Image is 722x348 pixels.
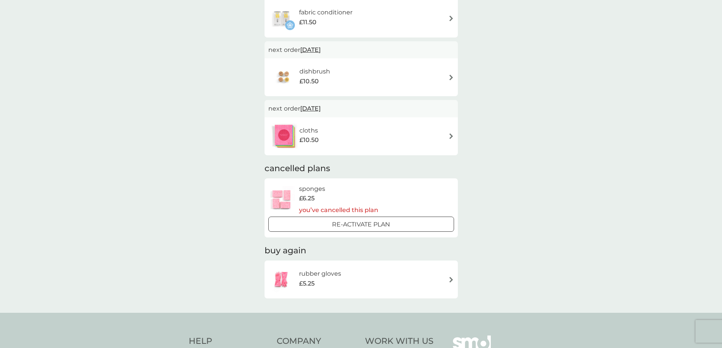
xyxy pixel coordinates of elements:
[268,217,454,232] button: Re-activate Plan
[299,269,341,279] h6: rubber gloves
[268,45,454,55] p: next order
[268,64,299,91] img: dishbrush
[299,126,319,136] h6: cloths
[268,104,454,114] p: next order
[300,42,321,57] span: [DATE]
[448,75,454,80] img: arrow right
[268,266,295,293] img: rubber gloves
[299,135,319,145] span: £10.50
[265,163,458,175] h2: cancelled plans
[299,279,315,289] span: £5.25
[299,184,378,194] h6: sponges
[448,133,454,139] img: arrow right
[189,336,269,347] h4: Help
[268,123,299,150] img: cloths
[265,245,458,257] h2: buy again
[299,205,378,215] p: you’ve cancelled this plan
[277,336,357,347] h4: Company
[448,16,454,21] img: arrow right
[299,67,330,76] h6: dishbrush
[299,194,315,203] span: £6.25
[299,76,319,86] span: £10.50
[365,336,434,347] h4: Work With Us
[300,101,321,116] span: [DATE]
[268,5,295,32] img: fabric conditioner
[299,17,316,27] span: £11.50
[268,186,295,212] img: sponges
[448,277,454,282] img: arrow right
[332,220,390,229] p: Re-activate Plan
[299,8,352,17] h6: fabric conditioner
